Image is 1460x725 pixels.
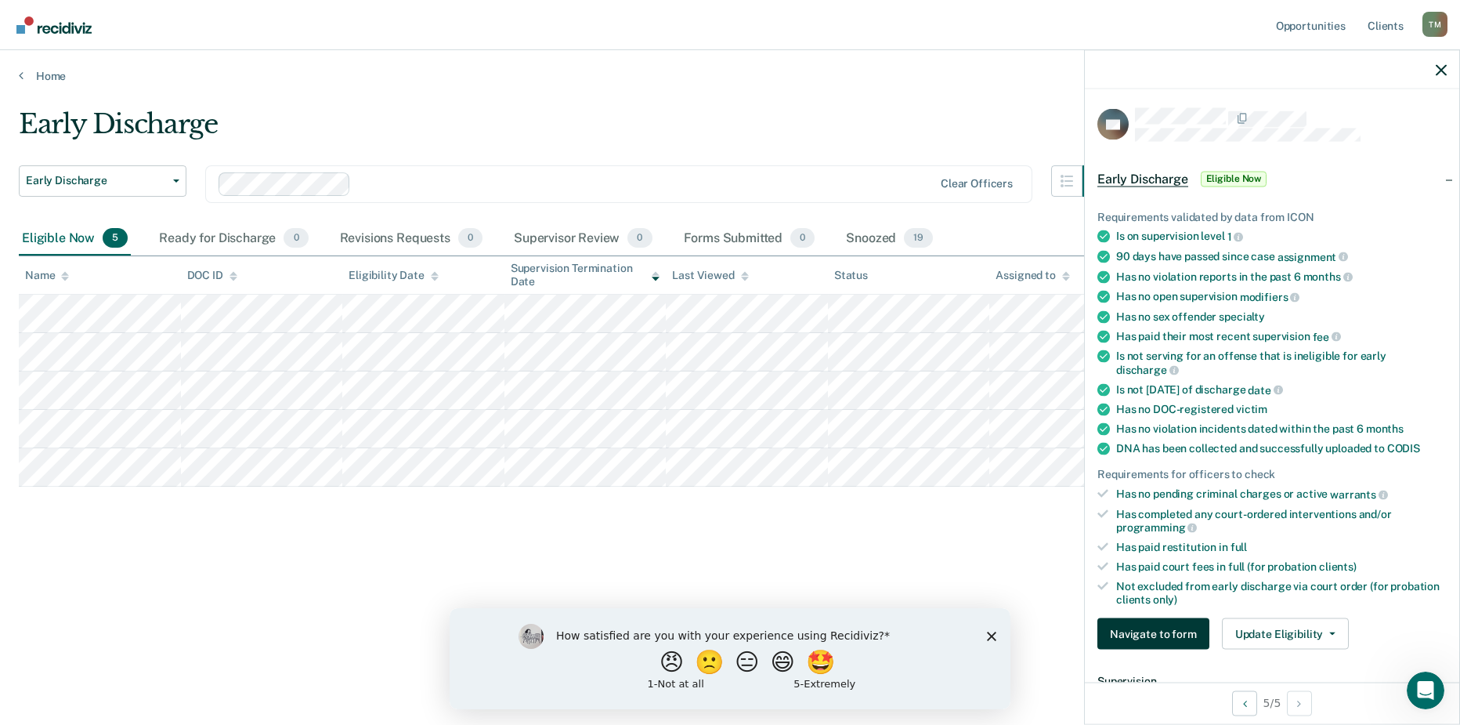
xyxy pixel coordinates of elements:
div: Ready for Discharge [156,222,311,256]
span: 0 [458,228,482,248]
div: Supervision Termination Date [511,262,660,288]
div: Has no pending criminal charges or active [1116,488,1447,502]
div: Has completed any court-ordered interventions and/or [1116,507,1447,534]
div: 5 / 5 [1085,682,1459,723]
div: DOC ID [187,269,237,282]
div: Has no violation reports in the past 6 [1116,270,1447,284]
div: Has no sex offender [1116,310,1447,323]
span: months [1303,270,1353,283]
span: 0 [790,228,815,248]
button: Previous Opportunity [1232,691,1257,716]
div: Eligibility Date [349,269,439,282]
img: Recidiviz [16,16,92,34]
span: date [1248,383,1282,396]
div: Has no DOC-registered [1116,403,1447,416]
div: Forms Submitted [681,222,819,256]
span: fee [1313,330,1341,343]
div: Has paid their most recent supervision [1116,329,1447,343]
span: Early Discharge [26,174,167,187]
span: assignment [1277,250,1348,263]
iframe: Intercom live chat [1407,672,1444,709]
span: programming [1116,521,1197,534]
div: 90 days have passed since case [1116,249,1447,263]
div: DNA has been collected and successfully uploaded to [1116,442,1447,455]
span: 1 [1227,230,1244,243]
button: Next Opportunity [1287,691,1312,716]
a: Home [19,69,1441,83]
div: Has no open supervision [1116,290,1447,304]
div: Early DischargeEligible Now [1085,154,1459,204]
div: Supervisor Review [511,222,656,256]
a: Navigate to form link [1097,618,1216,650]
button: Navigate to form [1097,618,1209,650]
span: CODIS [1387,442,1420,455]
button: Update Eligibility [1222,618,1349,650]
span: modifiers [1240,290,1300,303]
span: discharge [1116,363,1179,375]
div: Snoozed [843,222,936,256]
span: Eligible Now [1201,171,1267,187]
div: Clear officers [941,177,1013,190]
span: months [1366,422,1404,435]
div: Not excluded from early discharge via court order (for probation clients [1116,579,1447,606]
iframe: Survey by Kim from Recidiviz [450,608,1010,709]
button: Profile dropdown button [1422,12,1447,37]
div: Assigned to [996,269,1069,282]
span: 19 [904,228,933,248]
div: Requirements validated by data from ICON [1097,210,1447,223]
span: victim [1236,403,1267,415]
span: 5 [103,228,128,248]
span: specialty [1219,310,1265,322]
div: Has no violation incidents dated within the past 6 [1116,422,1447,436]
span: 0 [627,228,652,248]
div: Last Viewed [672,269,748,282]
div: Is not serving for an offense that is ineligible for early [1116,350,1447,376]
div: Early Discharge [19,108,1114,153]
div: Has paid court fees in full (for probation [1116,560,1447,573]
span: warrants [1330,488,1388,500]
div: T M [1422,12,1447,37]
div: Eligible Now [19,222,131,256]
span: clients) [1319,560,1357,572]
div: Is on supervision level [1116,230,1447,244]
div: Has paid restitution in [1116,541,1447,554]
div: Name [25,269,69,282]
div: Is not [DATE] of discharge [1116,382,1447,397]
span: Early Discharge [1097,171,1188,187]
span: full [1231,541,1247,553]
div: Requirements for officers to check [1097,468,1447,481]
span: only) [1153,593,1177,605]
div: Revisions Requests [337,222,486,256]
span: 0 [284,228,308,248]
dt: Supervision [1097,675,1447,688]
div: Status [834,269,868,282]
